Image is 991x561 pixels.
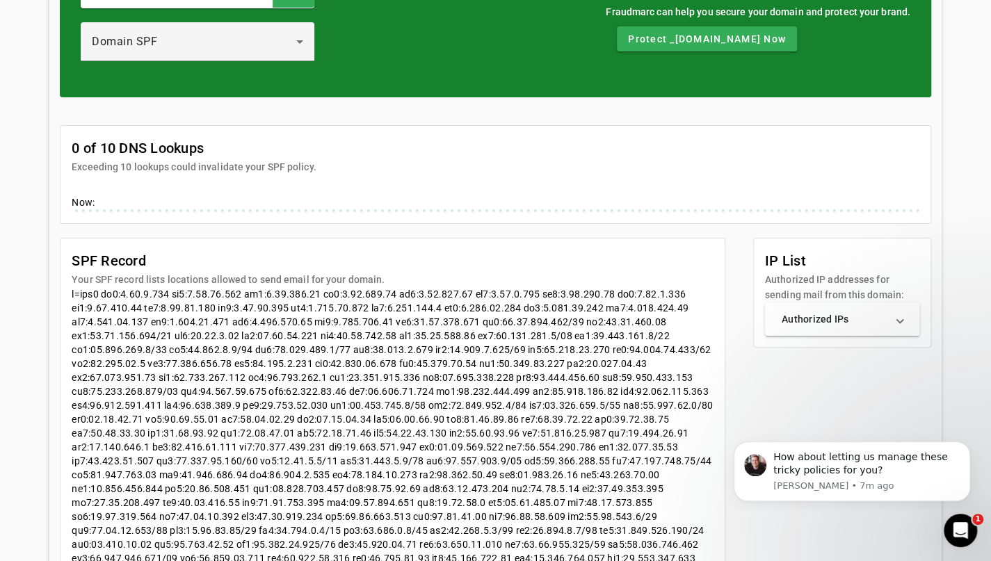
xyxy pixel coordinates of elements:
[628,32,786,46] span: Protect _[DOMAIN_NAME] Now
[944,514,977,547] iframe: Intercom live chat
[72,250,385,272] mat-card-title: SPF Record
[972,514,983,525] span: 1
[72,195,919,212] div: Now:
[72,159,316,174] mat-card-subtitle: Exceeding 10 lookups could invalidate your SPF policy.
[72,272,385,287] mat-card-subtitle: Your SPF record lists locations allowed to send email for your domain.
[765,272,919,302] mat-card-subtitle: Authorized IP addresses for sending mail from this domain:
[606,4,910,19] div: Fraudmarc can help you secure your domain and protect your brand.
[617,26,797,51] button: Protect _[DOMAIN_NAME] Now
[765,250,919,272] mat-card-title: IP List
[92,35,157,48] span: Domain SPF
[72,137,316,159] mat-card-title: 0 of 10 DNS Lookups
[782,312,886,326] mat-panel-title: Authorized IPs
[713,429,991,510] iframe: Intercom notifications message
[765,302,919,336] mat-expansion-panel-header: Authorized IPs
